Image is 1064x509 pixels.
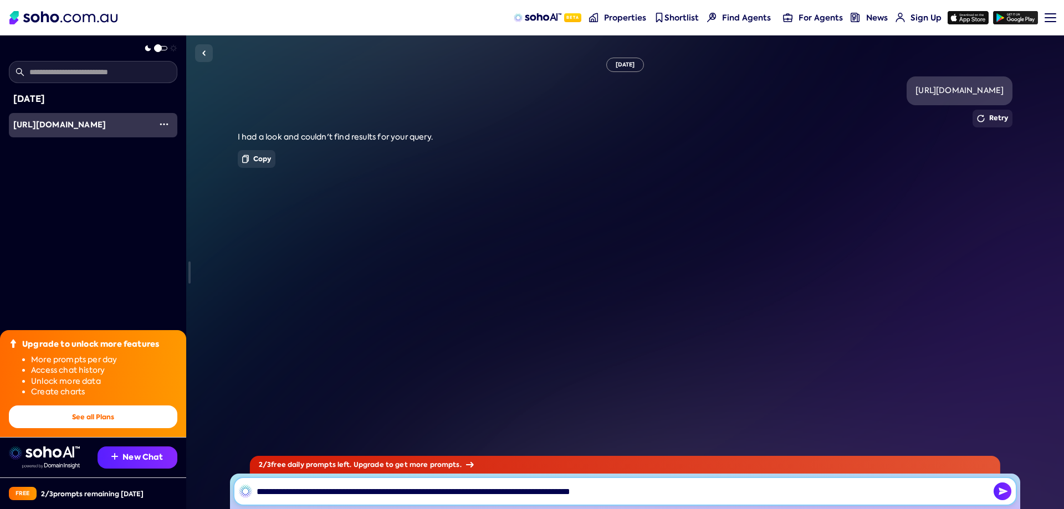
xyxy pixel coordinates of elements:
[783,13,792,22] img: for-agents-nav icon
[31,354,177,366] li: More prompts per day
[993,11,1038,24] img: google-play icon
[238,150,276,168] button: Copy
[994,482,1011,500] img: Send icon
[9,339,18,348] img: Upgrade icon
[514,13,561,22] img: sohoAI logo
[250,456,1000,474] div: 2 / 3 free daily prompts left. Upgrade to get more prompts.
[238,132,433,142] span: I had a look and couldn't find results for your query.
[22,463,80,469] img: Data provided by Domain Insight
[9,446,80,460] img: sohoai logo
[111,453,118,460] img: Recommendation icon
[9,487,37,500] div: Free
[466,462,474,467] img: Arrow icon
[9,11,117,24] img: Soho Logo
[866,12,888,23] span: News
[31,376,177,387] li: Unlock more data
[13,120,151,131] div: Https://soho.com.au/properties/sale/3-pinedale-way-safety-bay-wa-6169-australia?origin=match-results
[664,12,699,23] span: Shortlist
[564,13,581,22] span: Beta
[31,387,177,398] li: Create charts
[13,119,106,130] span: [URL][DOMAIN_NAME]
[606,58,644,72] div: [DATE]
[98,446,177,469] button: New Chat
[242,155,249,163] img: Copy icon
[41,489,144,498] div: 2 / 3 prompts remaining [DATE]
[977,115,985,122] img: Retry icon
[589,13,598,22] img: properties-nav icon
[22,339,159,350] div: Upgrade to unlock more features
[851,13,860,22] img: news-nav icon
[604,12,646,23] span: Properties
[197,47,211,60] img: Sidebar toggle icon
[239,485,252,498] img: SohoAI logo black
[994,482,1011,500] button: Send
[799,12,843,23] span: For Agents
[910,12,942,23] span: Sign Up
[654,13,664,22] img: shortlist-nav icon
[13,92,173,106] div: [DATE]
[9,405,177,428] button: See all Plans
[915,85,1004,96] div: [URL][DOMAIN_NAME]
[973,110,1013,127] button: Retry
[9,113,151,137] a: [URL][DOMAIN_NAME]
[707,13,717,22] img: Find agents icon
[896,13,905,22] img: for-agents-nav icon
[160,120,168,128] img: More icon
[31,365,177,376] li: Access chat history
[948,11,989,24] img: app-store icon
[722,12,771,23] span: Find Agents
